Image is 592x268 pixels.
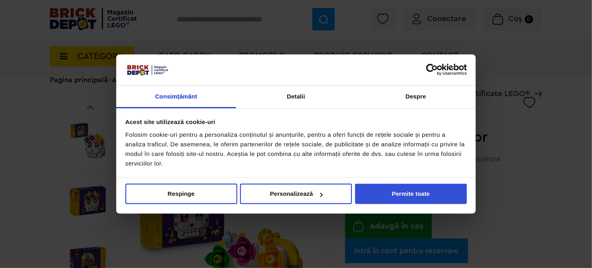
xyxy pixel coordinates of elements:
[125,184,237,204] button: Respinge
[240,184,352,204] button: Personalizează
[236,85,356,108] a: Detalii
[125,63,169,76] img: siglă
[125,118,467,127] div: Acest site utilizează cookie-uri
[397,64,467,76] a: Usercentrics Cookiebot - opens in a new window
[356,85,476,108] a: Despre
[125,130,467,168] div: Folosim cookie-uri pentru a personaliza conținutul și anunțurile, pentru a oferi funcții de rețel...
[355,184,467,204] button: Permite toate
[116,85,236,108] a: Consimțământ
